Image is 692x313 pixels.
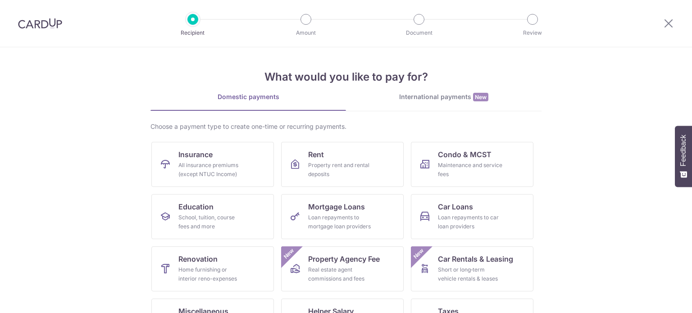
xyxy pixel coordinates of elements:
[178,149,213,160] span: Insurance
[308,201,365,212] span: Mortgage Loans
[411,194,533,239] a: Car LoansLoan repayments to car loan providers
[411,246,426,261] span: New
[150,69,542,85] h4: What would you like to pay for?
[308,161,373,179] div: Property rent and rental deposits
[386,28,452,37] p: Document
[438,213,503,231] div: Loan repayments to car loan providers
[151,246,274,291] a: RenovationHome furnishing or interior reno-expenses
[308,149,324,160] span: Rent
[675,126,692,187] button: Feedback - Show survey
[159,28,226,37] p: Recipient
[634,286,683,308] iframe: Opens a widget where you can find more information
[150,92,346,101] div: Domestic payments
[473,93,488,101] span: New
[282,246,296,261] span: New
[281,194,404,239] a: Mortgage LoansLoan repayments to mortgage loan providers
[438,254,513,264] span: Car Rentals & Leasing
[273,28,339,37] p: Amount
[281,246,404,291] a: Property Agency FeeReal estate agent commissions and feesNew
[18,18,62,29] img: CardUp
[438,201,473,212] span: Car Loans
[151,194,274,239] a: EducationSchool, tuition, course fees and more
[178,265,243,283] div: Home furnishing or interior reno-expenses
[438,265,503,283] div: Short or long‑term vehicle rentals & leases
[499,28,566,37] p: Review
[411,246,533,291] a: Car Rentals & LeasingShort or long‑term vehicle rentals & leasesNew
[308,265,373,283] div: Real estate agent commissions and fees
[411,142,533,187] a: Condo & MCSTMaintenance and service fees
[679,135,687,166] span: Feedback
[346,92,542,102] div: International payments
[178,161,243,179] div: All insurance premiums (except NTUC Income)
[178,201,214,212] span: Education
[151,142,274,187] a: InsuranceAll insurance premiums (except NTUC Income)
[308,213,373,231] div: Loan repayments to mortgage loan providers
[308,254,380,264] span: Property Agency Fee
[150,122,542,131] div: Choose a payment type to create one-time or recurring payments.
[438,149,492,160] span: Condo & MCST
[178,213,243,231] div: School, tuition, course fees and more
[178,254,218,264] span: Renovation
[281,142,404,187] a: RentProperty rent and rental deposits
[438,161,503,179] div: Maintenance and service fees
